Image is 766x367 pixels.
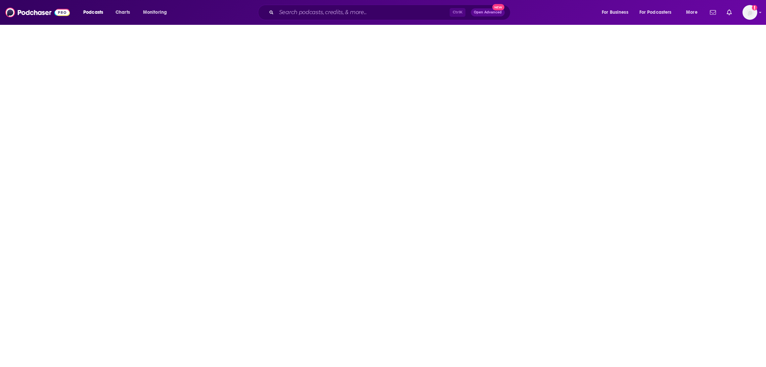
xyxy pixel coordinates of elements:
img: Podchaser - Follow, Share and Rate Podcasts [5,6,70,19]
button: open menu [681,7,706,18]
svg: Add a profile image [752,5,757,10]
button: Open AdvancedNew [471,8,505,16]
span: More [686,8,697,17]
div: Search podcasts, credits, & more... [264,5,517,20]
span: Logged in as LindaBurns [742,5,757,20]
span: Ctrl K [450,8,465,17]
button: open menu [597,7,637,18]
input: Search podcasts, credits, & more... [276,7,450,18]
span: For Podcasters [639,8,672,17]
button: open menu [635,7,681,18]
a: Show notifications dropdown [724,7,734,18]
span: For Business [602,8,628,17]
span: Charts [116,8,130,17]
img: User Profile [742,5,757,20]
span: Podcasts [83,8,103,17]
button: open menu [79,7,112,18]
a: Show notifications dropdown [707,7,719,18]
button: open menu [138,7,176,18]
span: Monitoring [143,8,167,17]
span: Open Advanced [474,11,502,14]
button: Show profile menu [742,5,757,20]
a: Charts [111,7,134,18]
span: New [492,4,504,10]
